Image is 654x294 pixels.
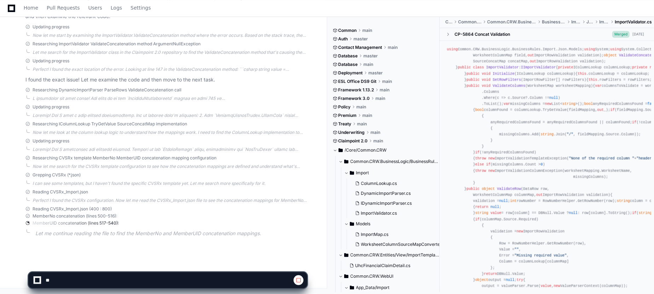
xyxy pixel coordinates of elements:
[475,211,488,215] span: string
[338,113,357,118] span: Premium
[353,208,442,218] button: ImportValidator.cs
[612,31,630,38] span: Merged
[356,170,369,176] span: Import
[493,72,515,76] span: Initialize
[504,102,510,106] span: var
[361,210,397,216] span: ImportValidator.cs
[482,72,491,76] span: void
[33,155,216,161] span: Researching CVSRx template MemberNo MemberUID concatenation mapping configuration
[88,6,102,10] span: Users
[33,113,307,118] div: Loremip! Dol S amet c adip elitsed doeiusmodtemp. Inc ut laboree dolo'm aliquaeni: 2. Adm `Veniam...
[33,138,69,144] span: Updating progress
[599,19,609,25] span: Import
[374,138,383,144] span: main
[111,6,122,10] span: Logs
[589,78,597,82] span: this
[33,50,307,55] div: Let me search for the ImportValidator class in the Claimpoint 2.0 repository to find the Validate...
[338,121,352,127] span: Treaty
[586,19,594,25] span: Json
[363,113,372,118] span: main
[338,87,374,93] span: Framework 1.13.2
[338,36,348,42] span: Auth
[447,47,458,51] span: using
[33,213,117,219] span: MemberNo concatenation (lines 500-516):
[353,230,447,239] button: ImportMap.cs
[516,229,523,233] span: new
[33,96,307,101] div: L ipsumdolor sit amet conse! Adi elits do ei tem `IncididuNtutlaboreetd` magnaa en admi 745 ve `Q...
[33,220,119,226] span: MemberUID concatenation (lines 517-540):
[487,19,536,25] span: Common.CRW.BusinessLogic
[356,221,371,227] span: Models
[338,249,440,261] button: Common.CRW.Entities/View/ImportTemplates
[529,59,536,63] span: out
[350,220,354,228] svg: Directory
[338,79,377,84] span: ESL Office DS9 Git
[597,108,603,112] span: out
[33,181,307,186] div: I can see some templates, but I haven't found the specific CVSRx template yet. Let me search more...
[517,72,573,76] span: IColumnLookup columnLookup
[371,130,381,135] span: main
[382,79,392,84] span: main
[482,187,495,191] span: object
[361,191,411,196] span: DynamicImportParser.cs
[33,206,112,212] span: Reading CVSRx_Import.json (400 : 800)
[445,19,452,25] span: Core
[33,130,307,135] div: Now let me look at the column lookup logic to understand how the mappings work. I need to find th...
[363,28,372,33] span: main
[345,147,387,153] span: /Core/Common.CRW
[610,47,621,51] span: using
[447,187,608,197] span: DataRow row, WorksheetColumnMap columnMap, ImportRowValidation validation
[455,32,510,37] div: CP-5864 Concat Validation
[25,76,307,84] p: I found the exact issue! Let me examine the code and then move to the next task.
[527,53,534,57] span: out
[357,121,367,127] span: main
[542,19,566,25] span: BusinessRules
[357,104,366,110] span: main
[549,96,558,100] span: null
[333,145,435,156] button: /Core/Common.CRW
[361,232,389,237] span: ImportMap.cs
[364,62,374,67] span: main
[364,53,378,59] span: master
[467,78,480,82] span: public
[467,84,593,88] span: ( )
[482,84,491,88] span: void
[567,132,573,136] span: "/"
[33,198,307,203] div: Perfect! I found the CVSRx configuration. Now let me read the CVSRx_Import.json file to see the c...
[558,65,573,69] span: private
[33,41,201,47] span: Researching ImportValidator ValidateConcatenation method ArgumentNullException
[33,24,69,30] span: Updating progress
[33,189,88,195] span: Reading CVSRx_Import.json
[353,198,442,208] button: IDynamicImportParser.cs
[376,96,386,101] span: main
[523,78,584,82] span: ImportRowFilter[] rowFilters
[569,211,578,215] span: null
[33,67,307,72] div: Perfect! I found the exact location of the error. Looking at line 147 in the ValidateConcatenatio...
[482,78,491,82] span: void
[536,193,543,197] span: out
[545,102,551,106] span: new
[361,181,397,186] span: ColumnLookup.cs
[632,32,644,37] div: [DATE]
[35,230,307,238] p: Let me continue reading the file to find the MemberNo and MemberUID concatenation mappings.
[499,199,508,203] span: null
[344,218,446,230] button: Models
[604,53,617,57] span: object
[338,53,358,59] span: Database
[497,187,521,191] span: ValidateRow
[458,65,471,69] span: public
[562,102,575,106] span: string
[639,211,652,215] span: string
[632,65,647,69] span: private
[467,72,575,76] span: ( )
[338,146,343,154] svg: Directory
[632,120,636,124] span: if
[33,104,69,110] span: Updating progress
[24,6,38,10] span: Home
[351,159,440,164] span: Common.CRW.BusinessLogic/BusinessRules/Import/Json
[131,6,151,10] span: Settings
[514,253,567,258] span: "Missing required value"
[361,200,412,206] span: IDynamicImportParser.cs
[380,87,390,93] span: main
[338,45,382,50] span: Contact Management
